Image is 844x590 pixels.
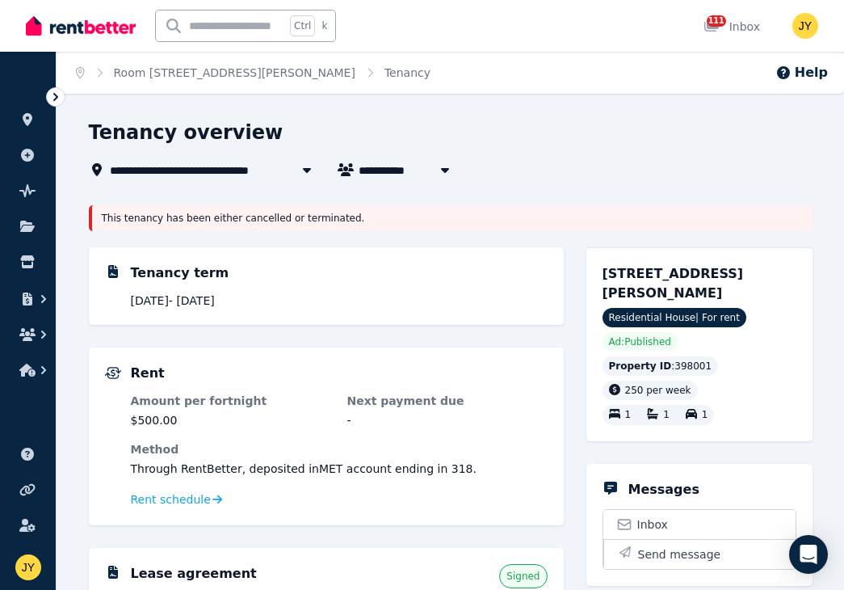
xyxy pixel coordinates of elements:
[57,52,450,94] nav: Breadcrumb
[131,491,211,508] span: Rent schedule
[603,510,796,539] a: Inbox
[15,554,41,580] img: JIAN YU
[131,293,548,309] p: [DATE] - [DATE]
[26,14,136,38] img: RentBetter
[625,385,691,396] span: 250 per week
[347,393,548,409] dt: Next payment due
[702,410,708,421] span: 1
[89,120,283,145] h1: Tenancy overview
[131,263,229,283] h5: Tenancy term
[89,205,813,231] div: This tenancy has been either cancelled or terminated.
[131,564,257,584] h5: Lease agreement
[384,65,430,81] span: Tenancy
[637,516,668,533] span: Inbox
[775,63,828,82] button: Help
[603,308,746,327] span: Residential House | For rent
[290,15,315,36] span: Ctrl
[131,491,223,508] a: Rent schedule
[792,13,818,39] img: JIAN YU
[789,535,828,574] div: Open Intercom Messenger
[609,360,672,373] span: Property ID
[603,266,744,301] span: [STREET_ADDRESS][PERSON_NAME]
[638,546,721,563] span: Send message
[506,570,540,583] span: Signed
[625,410,632,421] span: 1
[105,367,121,379] img: Rental Payments
[321,19,327,32] span: k
[603,356,719,376] div: : 398001
[703,19,760,35] div: Inbox
[347,412,548,428] dd: -
[114,66,355,79] a: Room [STREET_ADDRESS][PERSON_NAME]
[131,462,477,475] span: Through RentBetter , deposited in MET account ending in 318 .
[663,410,670,421] span: 1
[609,335,671,348] span: Ad: Published
[131,441,548,457] dt: Method
[131,364,165,383] h5: Rent
[707,15,726,27] span: 111
[603,539,796,569] button: Send message
[131,412,331,428] dd: $500.00
[628,480,699,499] h5: Messages
[131,393,331,409] dt: Amount per fortnight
